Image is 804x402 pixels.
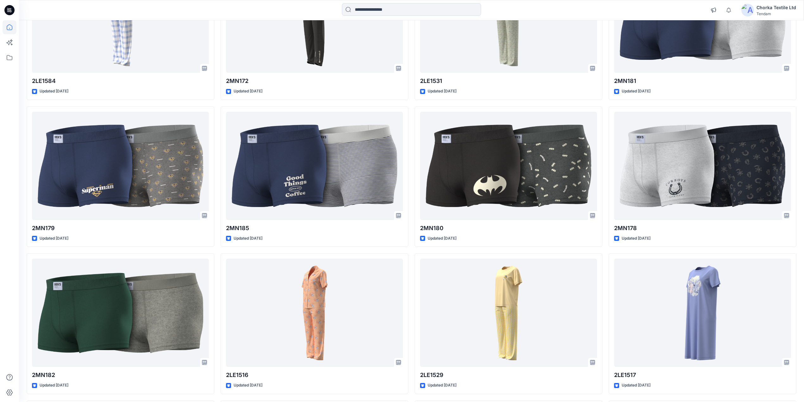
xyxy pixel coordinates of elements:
p: 2MN180 [420,224,597,233]
p: 2MN172 [226,77,403,85]
p: Updated [DATE] [428,88,456,95]
p: Updated [DATE] [428,235,456,242]
p: 2MN178 [614,224,791,233]
a: 2MN182 [32,259,209,367]
p: 2LE1529 [420,371,597,380]
p: 2LE1531 [420,77,597,85]
p: Updated [DATE] [40,382,68,389]
a: 2MN179 [32,112,209,220]
img: avatar [741,4,754,16]
p: 2MN182 [32,371,209,380]
p: 2MN179 [32,224,209,233]
a: 2LE1529 [420,259,597,367]
p: 2LE1517 [614,371,791,380]
div: Tendam [757,11,796,16]
div: Chorka Textile Ltd [757,4,796,11]
p: Updated [DATE] [40,235,68,242]
p: Updated [DATE] [622,88,650,95]
a: 2LE1516 [226,259,403,367]
p: 2MN185 [226,224,403,233]
p: Updated [DATE] [622,382,650,389]
p: 2LE1516 [226,371,403,380]
p: 2LE1584 [32,77,209,85]
p: Updated [DATE] [428,382,456,389]
p: Updated [DATE] [234,88,262,95]
a: 2MN185 [226,112,403,220]
a: 2LE1517 [614,259,791,367]
p: Updated [DATE] [622,235,650,242]
a: 2MN180 [420,112,597,220]
p: Updated [DATE] [234,235,262,242]
a: 2MN178 [614,112,791,220]
p: Updated [DATE] [234,382,262,389]
p: Updated [DATE] [40,88,68,95]
p: 2MN181 [614,77,791,85]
